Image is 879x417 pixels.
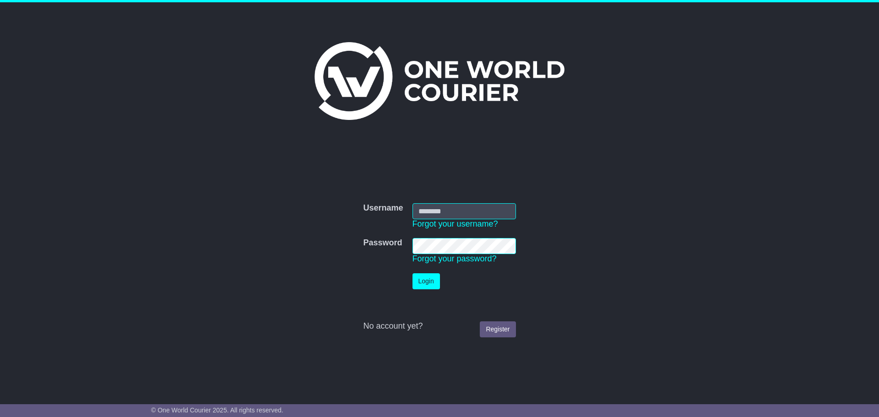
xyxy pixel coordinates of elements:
label: Username [363,203,403,213]
button: Login [412,273,440,289]
img: One World [315,42,564,120]
a: Forgot your password? [412,254,497,263]
label: Password [363,238,402,248]
a: Register [480,321,515,337]
span: © One World Courier 2025. All rights reserved. [151,406,283,414]
div: No account yet? [363,321,515,331]
a: Forgot your username? [412,219,498,228]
